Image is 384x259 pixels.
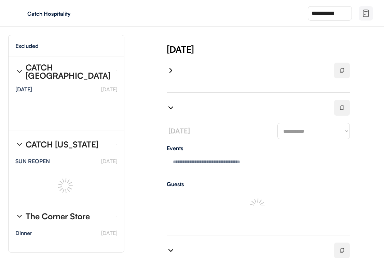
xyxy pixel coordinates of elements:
[167,246,175,255] img: chevron-right%20%281%29.svg
[15,158,50,164] div: SUN REOPEN
[14,8,25,19] img: yH5BAEAAAAALAAAAAABAAEAAAIBRAA7
[362,9,370,17] img: file-02.svg
[101,230,117,236] font: [DATE]
[15,87,32,92] div: [DATE]
[167,145,350,151] div: Events
[15,140,24,148] img: chevron-right%20%281%29.svg
[15,230,32,236] div: Dinner
[167,104,175,112] img: chevron-right%20%281%29.svg
[27,11,113,16] div: Catch Hospitality
[15,67,24,76] img: chevron-right%20%281%29.svg
[101,86,117,93] font: [DATE]
[167,181,350,187] div: Guests
[26,140,98,148] div: CATCH [US_STATE]
[15,212,24,220] img: chevron-right%20%281%29.svg
[167,43,384,55] div: [DATE]
[15,43,39,49] div: Excluded
[101,158,117,165] font: [DATE]
[26,63,111,80] div: CATCH [GEOGRAPHIC_DATA]
[168,127,190,135] font: [DATE]
[26,212,90,220] div: The Corner Store
[167,66,175,75] img: chevron-right%20%281%29.svg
